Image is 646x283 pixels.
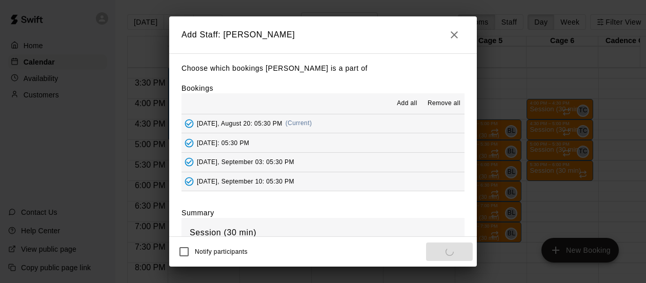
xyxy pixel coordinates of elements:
[169,16,477,53] h2: Add Staff: [PERSON_NAME]
[181,62,465,75] p: Choose which bookings [PERSON_NAME] is a part of
[181,133,465,152] button: Added - Collect Payment[DATE]: 05:30 PM
[181,116,197,131] button: Added - Collect Payment
[197,177,294,185] span: [DATE], September 10: 05:30 PM
[181,208,214,218] label: Summary
[181,84,213,92] label: Bookings
[181,154,197,170] button: Added - Collect Payment
[181,172,465,191] button: Added - Collect Payment[DATE], September 10: 05:30 PM
[423,95,465,112] button: Remove all
[197,158,294,166] span: [DATE], September 03: 05:30 PM
[181,135,197,151] button: Added - Collect Payment
[195,248,248,255] span: Notify participants
[190,226,456,239] h6: Session (30 min)
[286,119,312,127] span: (Current)
[428,98,460,109] span: Remove all
[197,119,282,127] span: [DATE], August 20: 05:30 PM
[181,174,197,189] button: Added - Collect Payment
[397,98,417,109] span: Add all
[391,95,423,112] button: Add all
[181,153,465,172] button: Added - Collect Payment[DATE], September 03: 05:30 PM
[181,114,465,133] button: Added - Collect Payment[DATE], August 20: 05:30 PM(Current)
[197,139,249,146] span: [DATE]: 05:30 PM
